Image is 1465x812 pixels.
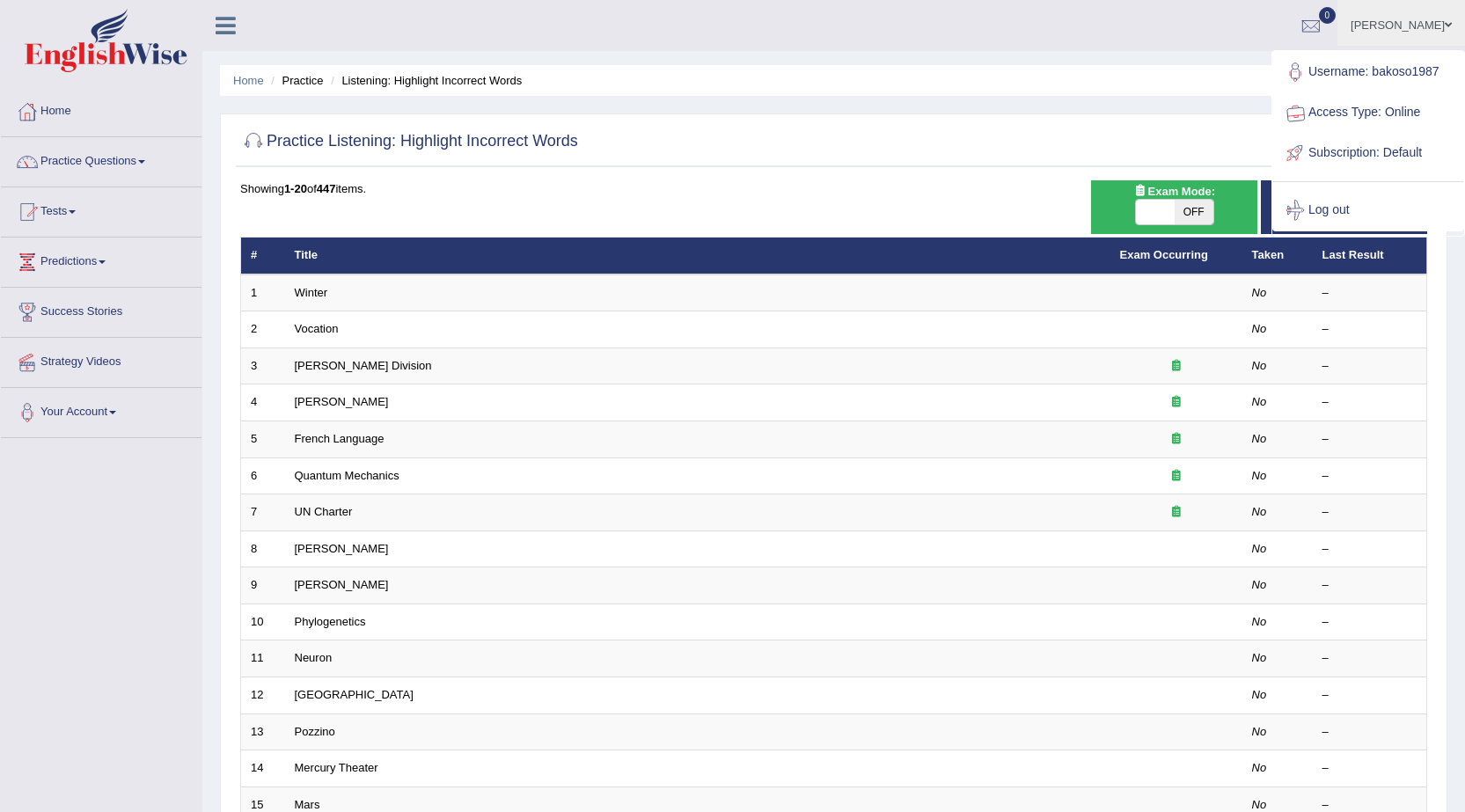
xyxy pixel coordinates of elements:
[1252,688,1267,701] em: No
[241,311,285,348] td: 2
[1252,798,1267,811] em: No
[1322,577,1417,594] div: –
[326,72,522,89] li: Listening: Highlight Incorrect Words
[295,286,328,299] a: Winter
[1120,394,1233,411] div: Exam occurring question
[241,274,285,311] td: 1
[1,338,201,382] a: Strategy Videos
[1252,322,1267,335] em: No
[241,567,285,604] td: 9
[295,322,339,335] a: Vocation
[241,457,285,494] td: 6
[1322,724,1417,741] div: –
[1313,238,1427,274] th: Last Result
[1091,180,1257,234] div: Show exams occurring in exams
[1322,687,1417,704] div: –
[295,395,389,408] a: [PERSON_NAME]
[241,677,285,713] td: 12
[241,640,285,677] td: 11
[1322,760,1417,777] div: –
[1,288,201,332] a: Success Stories
[1322,285,1417,302] div: –
[1120,358,1233,375] div: Exam occurring question
[1322,321,1417,338] div: –
[295,469,399,482] a: Quantum Mechanics
[295,798,320,811] a: Mars
[267,72,323,89] li: Practice
[1252,395,1267,408] em: No
[295,725,335,738] a: Pozzino
[1252,542,1267,555] em: No
[317,182,336,195] b: 447
[1322,394,1417,411] div: –
[295,578,389,591] a: [PERSON_NAME]
[285,238,1110,274] th: Title
[1120,504,1233,521] div: Exam occurring question
[1120,468,1233,485] div: Exam occurring question
[295,542,389,555] a: [PERSON_NAME]
[1322,504,1417,521] div: –
[241,238,285,274] th: #
[1252,359,1267,372] em: No
[1252,578,1267,591] em: No
[241,604,285,640] td: 10
[1252,286,1267,299] em: No
[1252,615,1267,628] em: No
[295,615,366,628] a: Phylogenetics
[1120,431,1233,448] div: Exam occurring question
[1252,505,1267,518] em: No
[1252,469,1267,482] em: No
[1322,650,1417,667] div: –
[1,137,201,181] a: Practice Questions
[1273,52,1463,92] a: Username: bakoso1987
[1273,92,1463,133] a: Access Type: Online
[1,87,201,131] a: Home
[1319,7,1337,24] span: 0
[240,128,578,155] h2: Practice Listening: Highlight Incorrect Words
[295,761,378,774] a: Mercury Theater
[1322,541,1417,558] div: –
[241,530,285,567] td: 8
[1127,182,1222,201] span: Exam Mode:
[241,713,285,750] td: 13
[1322,614,1417,631] div: –
[1273,190,1463,230] a: Log out
[295,651,333,664] a: Neuron
[241,347,285,384] td: 3
[1252,761,1267,774] em: No
[1322,468,1417,485] div: –
[1252,651,1267,664] em: No
[240,180,1427,197] div: Showing of items.
[1,388,201,432] a: Your Account
[284,182,307,195] b: 1-20
[295,505,353,518] a: UN Charter
[1322,431,1417,448] div: –
[233,74,264,87] a: Home
[241,750,285,787] td: 14
[1273,133,1463,173] a: Subscription: Default
[1120,248,1208,261] a: Exam Occurring
[241,494,285,531] td: 7
[241,384,285,421] td: 4
[295,688,414,701] a: [GEOGRAPHIC_DATA]
[295,359,432,372] a: [PERSON_NAME] Division
[1,187,201,231] a: Tests
[1175,200,1213,224] span: OFF
[1,238,201,282] a: Predictions
[1242,238,1313,274] th: Taken
[1252,432,1267,445] em: No
[295,432,385,445] a: French Language
[1252,725,1267,738] em: No
[1322,358,1417,375] div: –
[241,421,285,458] td: 5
